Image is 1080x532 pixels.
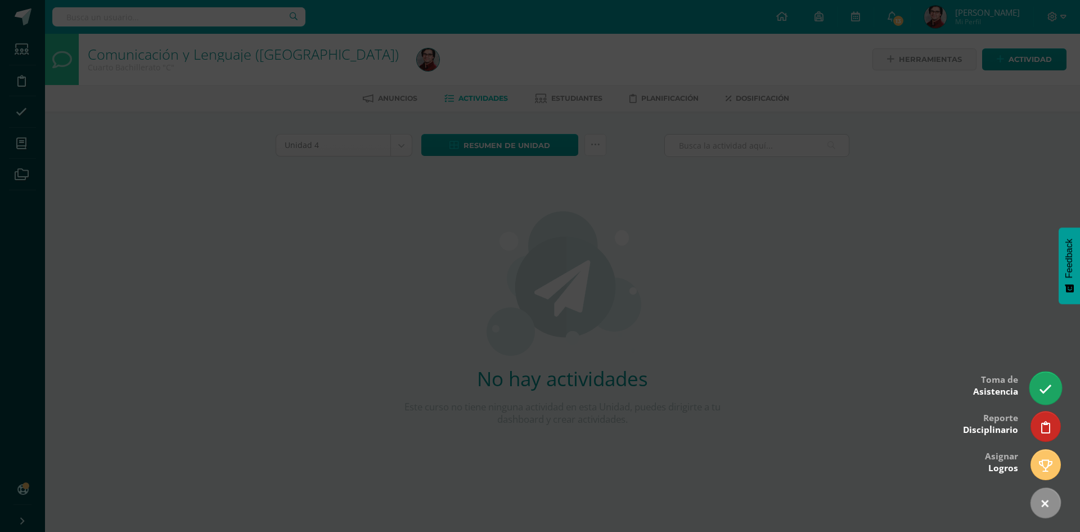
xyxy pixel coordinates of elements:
[1064,239,1074,278] span: Feedback
[973,366,1018,403] div: Toma de
[963,424,1018,436] span: Disciplinario
[1059,227,1080,304] button: Feedback - Mostrar encuesta
[988,462,1018,474] span: Logros
[985,443,1018,480] div: Asignar
[963,405,1018,441] div: Reporte
[973,386,1018,397] span: Asistencia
